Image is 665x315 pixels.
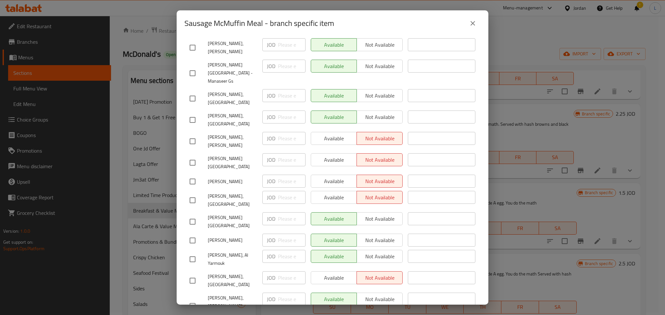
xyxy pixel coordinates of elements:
[278,250,306,263] input: Please enter price
[278,293,306,306] input: Please enter price
[267,252,275,260] p: JOD
[208,214,257,230] span: [PERSON_NAME][GEOGRAPHIC_DATA]
[267,113,275,121] p: JOD
[278,89,306,102] input: Please enter price
[267,274,275,282] p: JOD
[267,177,275,185] p: JOD
[278,38,306,51] input: Please enter price
[208,40,257,56] span: [PERSON_NAME], [PERSON_NAME]
[208,61,257,85] span: [PERSON_NAME][GEOGRAPHIC_DATA] - Manaseer Gs
[208,273,257,289] span: [PERSON_NAME], [GEOGRAPHIC_DATA]
[267,193,275,201] p: JOD
[278,175,306,188] input: Please enter price
[208,251,257,267] span: [PERSON_NAME], Al Yarmouk
[278,212,306,225] input: Please enter price
[208,192,257,208] span: [PERSON_NAME], [GEOGRAPHIC_DATA]
[278,60,306,73] input: Please enter price
[267,295,275,303] p: JOD
[208,133,257,149] span: [PERSON_NAME], [PERSON_NAME]
[267,215,275,223] p: JOD
[278,132,306,145] input: Please enter price
[208,236,257,244] span: [PERSON_NAME]
[267,236,275,244] p: JOD
[208,178,257,186] span: [PERSON_NAME]
[267,92,275,99] p: JOD
[208,90,257,107] span: [PERSON_NAME], [GEOGRAPHIC_DATA]
[267,41,275,49] p: JOD
[267,134,275,142] p: JOD
[465,16,481,31] button: close
[208,112,257,128] span: [PERSON_NAME], [GEOGRAPHIC_DATA]
[278,111,306,123] input: Please enter price
[267,62,275,70] p: JOD
[278,153,306,166] input: Please enter price
[208,155,257,171] span: [PERSON_NAME][GEOGRAPHIC_DATA]
[278,271,306,284] input: Please enter price
[184,18,334,29] h2: Sausage McMuffin Meal - branch specific item
[278,234,306,247] input: Please enter price
[267,156,275,164] p: JOD
[278,191,306,204] input: Please enter price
